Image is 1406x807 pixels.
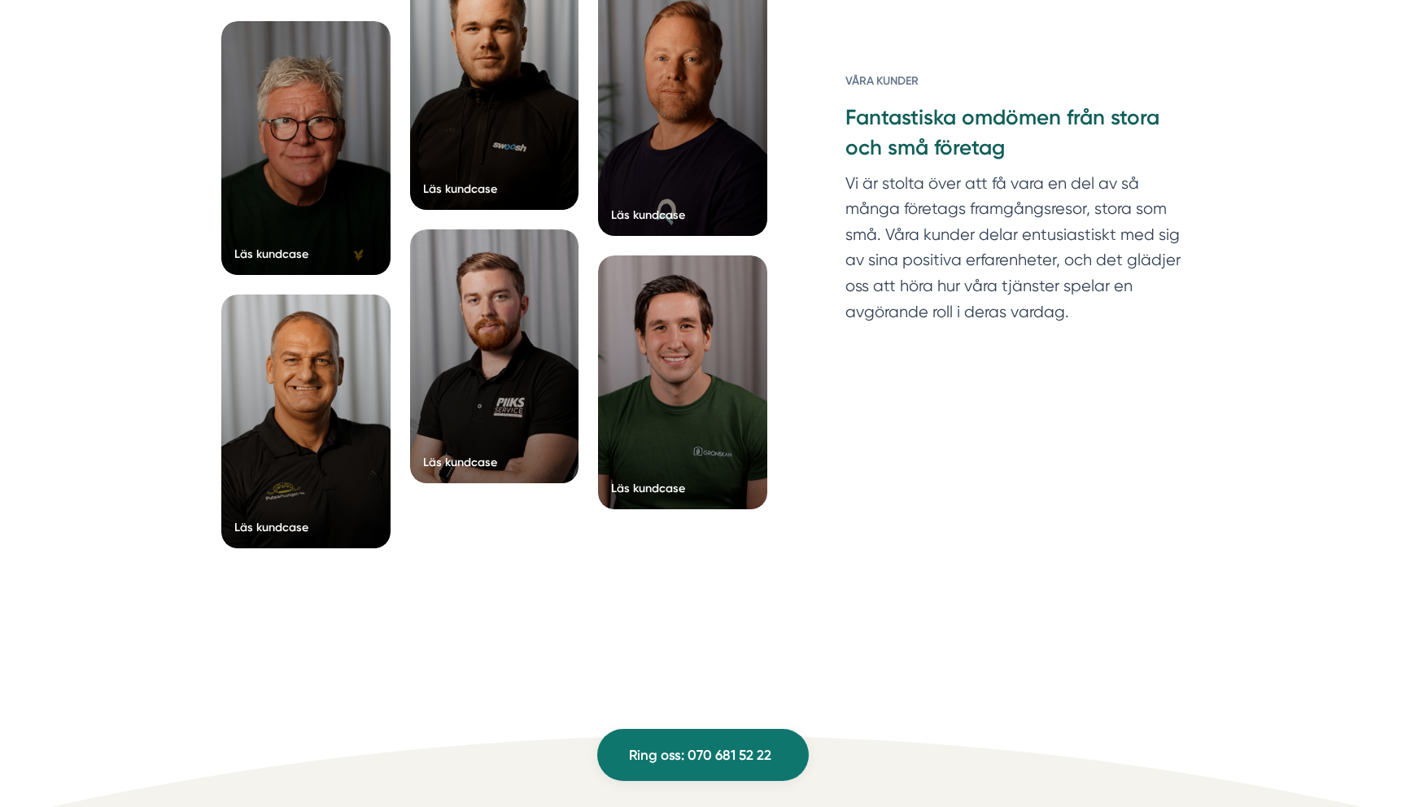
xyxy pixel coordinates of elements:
div: Läs kundcase [234,246,308,262]
div: Läs kundcase [611,480,685,496]
a: Läs kundcase [598,255,767,509]
p: Vi är stolta över att få vara en del av så många företags framgångsresor, stora som små. Våra kun... [845,171,1185,333]
h6: Våra kunder [845,72,1185,103]
div: Läs kundcase [611,207,685,223]
a: Läs kundcase [221,21,391,275]
a: Läs kundcase [410,229,579,483]
div: Läs kundcase [423,181,497,197]
div: Läs kundcase [423,454,497,470]
h3: Fantastiska omdömen från stora och små företag [845,103,1185,170]
a: Ring oss: 070 681 52 22 [597,729,809,781]
div: Läs kundcase [234,519,308,535]
a: Läs kundcase [221,294,391,548]
span: Ring oss: 070 681 52 22 [629,744,771,766]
